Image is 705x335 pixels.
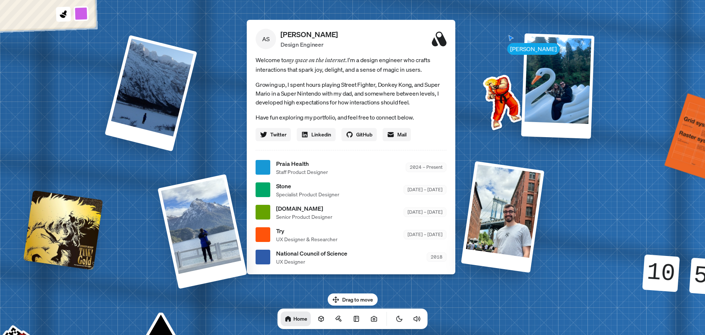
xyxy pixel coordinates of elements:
div: [DATE] – [DATE] [404,185,446,194]
span: Linkedin [311,131,331,138]
a: Linkedin [297,128,336,141]
div: [DATE] – [DATE] [404,207,446,217]
a: Twitter [256,128,291,141]
span: GitHub [356,131,372,138]
span: [DOMAIN_NAME] [276,204,332,213]
h1: Home [293,315,307,322]
img: Profile example [464,64,538,138]
div: 2024 – Present [406,163,446,172]
span: AS [256,29,276,49]
span: Staff Product Designer [276,168,328,176]
em: my space on the internet. [286,56,347,64]
p: Design Engineer [281,40,338,49]
span: UX Designer & Researcher [276,235,337,243]
a: Mail [383,128,411,141]
p: Growing up, I spent hours playing Street Fighter, Donkey Kong, and Super Mario in a Super Nintend... [256,80,446,107]
span: Senior Product Designer [276,213,332,221]
span: Specialist Product Designer [276,190,339,198]
span: UX Designer [276,258,347,265]
span: Try [276,227,337,235]
a: GitHub [341,128,377,141]
button: Toggle Audio [410,311,424,326]
p: [PERSON_NAME] [281,29,338,40]
span: National Council of Science [276,249,347,258]
span: Stone [276,182,339,190]
span: Welcome to I'm a design engineer who crafts interactions that spark joy, delight, and a sense of ... [256,55,446,74]
p: Have fun exploring my portfolio, and feel free to connect below. [256,113,446,122]
div: [DATE] – [DATE] [404,230,446,239]
span: Praia Health [276,159,328,168]
div: 2018 [427,252,446,261]
span: Twitter [270,131,286,138]
a: Home [281,311,311,326]
span: Mail [397,131,406,138]
button: Toggle Theme [392,311,407,326]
